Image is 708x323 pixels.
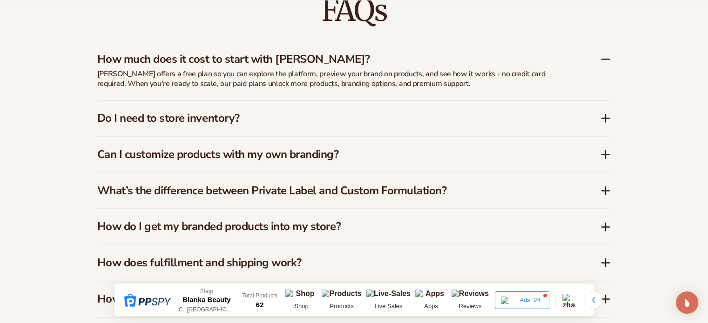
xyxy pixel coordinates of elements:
h3: How much does it cost to start with [PERSON_NAME]? [97,53,572,66]
p: [PERSON_NAME] offers a free plan so you can explore the platform, preview your brand on products,... [97,69,563,89]
h3: Can I customize products with my own branding? [97,148,572,161]
h3: How do I get my branded products into my store? [97,220,572,233]
h3: How long does it take to receive branded products? [97,292,572,306]
div: Open Intercom Messenger [676,291,698,314]
h3: How does fulfillment and shipping work? [97,256,572,270]
h3: Do I need to store inventory? [97,112,572,125]
h3: What’s the difference between Private Label and Custom Formulation? [97,184,572,198]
